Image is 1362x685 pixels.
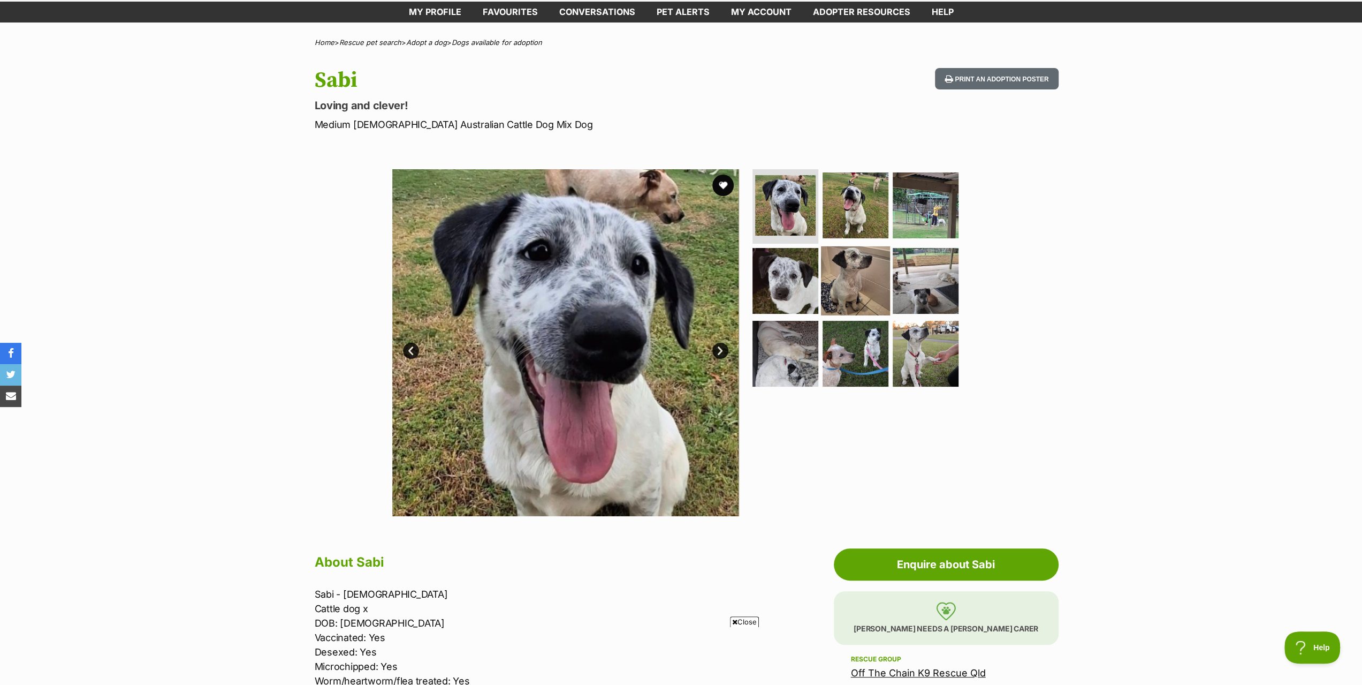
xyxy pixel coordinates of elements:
p: Loving and clever! [315,98,767,113]
a: Dogs available for adoption [452,38,542,47]
a: Off The Chain K9 Rescue Qld [851,667,986,679]
iframe: Advertisement [486,631,876,680]
a: My account [720,2,802,22]
a: Adopter resources [802,2,921,22]
p: Medium [DEMOGRAPHIC_DATA] Australian Cattle Dog Mix Dog [315,117,767,132]
button: favourite [712,175,734,196]
img: Photo of Sabi [893,172,958,238]
img: Photo of Sabi [755,175,816,236]
a: My profile [398,2,472,22]
img: Photo of Sabi [752,248,818,314]
a: Enquire about Sabi [834,548,1059,581]
img: Photo of Sabi [739,169,1085,516]
img: Photo of Sabi [392,169,739,516]
a: Next [712,343,728,359]
p: [PERSON_NAME] needs a [PERSON_NAME] carer [834,591,1059,645]
a: Rescue pet search [339,38,401,47]
img: Photo of Sabi [893,321,958,387]
h1: Sabi [315,68,767,93]
div: Rescue group [851,655,1041,664]
img: foster-care-31f2a1ccfb079a48fc4dc6d2a002ce68c6d2b76c7ccb9e0da61f6cd5abbf869a.svg [936,602,956,620]
a: Prev [403,343,419,359]
a: Home [315,38,334,47]
a: Favourites [472,2,549,22]
img: Photo of Sabi [823,172,888,238]
button: Print an adoption poster [935,68,1058,90]
iframe: Help Scout Beacon - Open [1284,631,1341,664]
img: Photo of Sabi [893,248,958,314]
img: Photo of Sabi [821,246,890,315]
img: Photo of Sabi [823,321,888,387]
div: > > > [288,39,1075,47]
span: Close [730,616,759,627]
a: Help [921,2,964,22]
a: Pet alerts [646,2,720,22]
img: Photo of Sabi [752,321,818,387]
h2: About Sabi [315,551,757,574]
a: conversations [549,2,646,22]
a: Adopt a dog [406,38,447,47]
